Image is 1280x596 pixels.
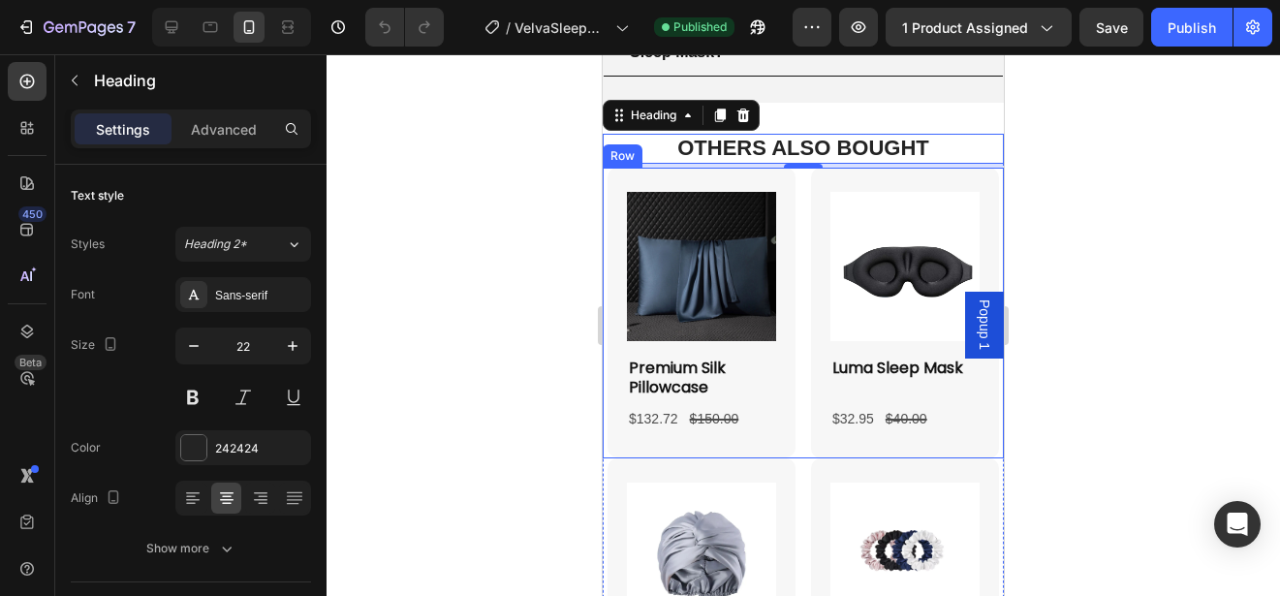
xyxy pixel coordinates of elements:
a: Premium Silk Bonnet [24,428,173,578]
iframe: Design area [603,54,1004,596]
button: Heading 2* [175,227,311,262]
div: Size [71,332,122,359]
button: Show more [71,531,311,566]
p: 7 [127,16,136,39]
p: Settings [96,119,150,140]
p: Advanced [191,119,257,140]
span: Save [1096,19,1128,36]
button: 7 [8,8,144,47]
div: 242424 [215,440,306,457]
span: VelvaSleep™ Sleep Mask Pink [515,17,608,38]
div: Beta [15,355,47,370]
button: Publish [1151,8,1233,47]
div: Publish [1168,17,1216,38]
div: Show more [146,539,236,558]
span: / [506,17,511,38]
div: Open Intercom Messenger [1214,501,1261,548]
p: Heading [94,69,303,92]
div: Font [71,286,95,303]
span: 1 product assigned [902,17,1028,38]
div: Color [71,439,101,456]
div: Undo/Redo [365,8,444,47]
button: 1 product assigned [886,8,1072,47]
a: Premium Scrunchies [228,428,377,578]
div: Sans-serif [215,287,306,304]
div: 450 [18,206,47,222]
button: Save [1079,8,1143,47]
span: Published [673,18,727,36]
span: Heading 2* [184,235,247,253]
div: Text style [71,187,124,204]
div: Align [71,486,125,512]
div: Styles [71,235,105,253]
